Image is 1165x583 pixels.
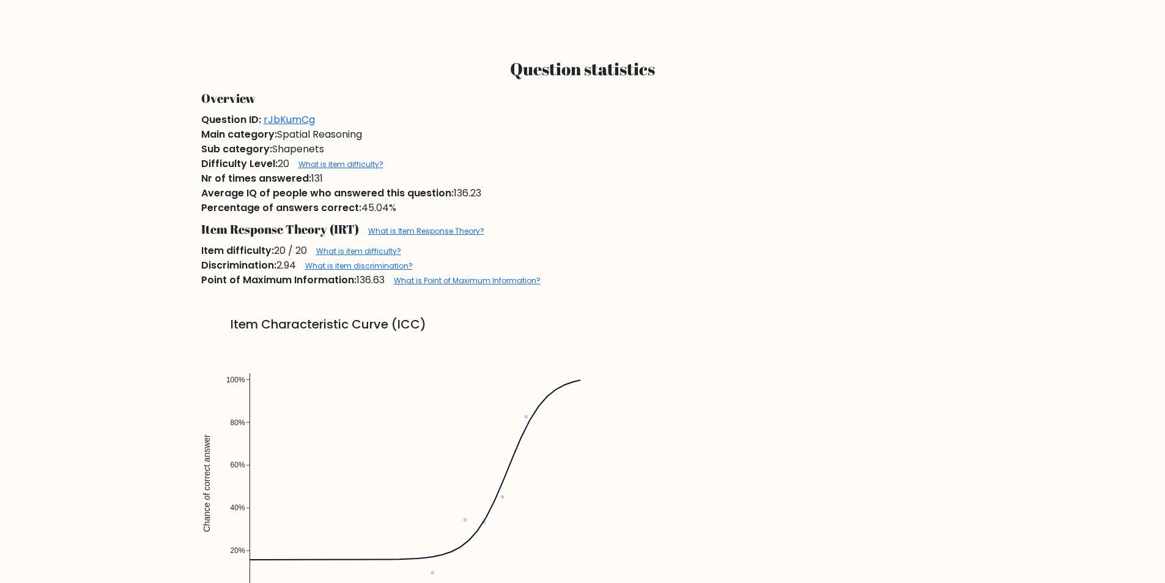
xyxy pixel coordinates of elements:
[201,258,276,272] span: Discrimination:
[194,127,972,142] div: Spatial Reasoning
[201,221,359,237] span: Item Response Theory (IRT)
[194,258,972,273] div: 2.94
[316,246,401,256] a: What is item difficulty?
[305,261,413,271] a: What is item discrimination?
[201,243,274,258] span: Item difficulty:
[194,273,972,288] div: 136.63
[201,317,964,332] h5: Item Characteristic Curve (ICC)
[194,243,972,258] div: 20 / 20
[368,226,484,236] a: What is Item Response Theory?
[194,171,972,186] div: 131
[201,113,261,127] span: Question ID:
[194,186,972,201] div: 136.23
[194,157,972,171] div: 20
[264,113,315,127] a: rJbKumCg
[394,275,541,286] a: What is Point of Maximum Information?
[201,186,454,200] span: Average IQ of people who answered this question:
[201,59,964,80] h3: Question statistics
[201,273,357,287] span: Point of Maximum Information:
[201,157,278,171] span: Difficulty Level:
[298,159,383,169] a: What is item difficulty?
[201,171,311,185] span: Nr of times answered:
[201,127,277,141] span: Main category:
[201,142,272,156] span: Sub category:
[201,201,361,215] span: Percentage of answers correct:
[194,201,972,215] div: 45.04%
[194,142,972,157] div: Shapenets
[201,90,256,106] span: Overview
